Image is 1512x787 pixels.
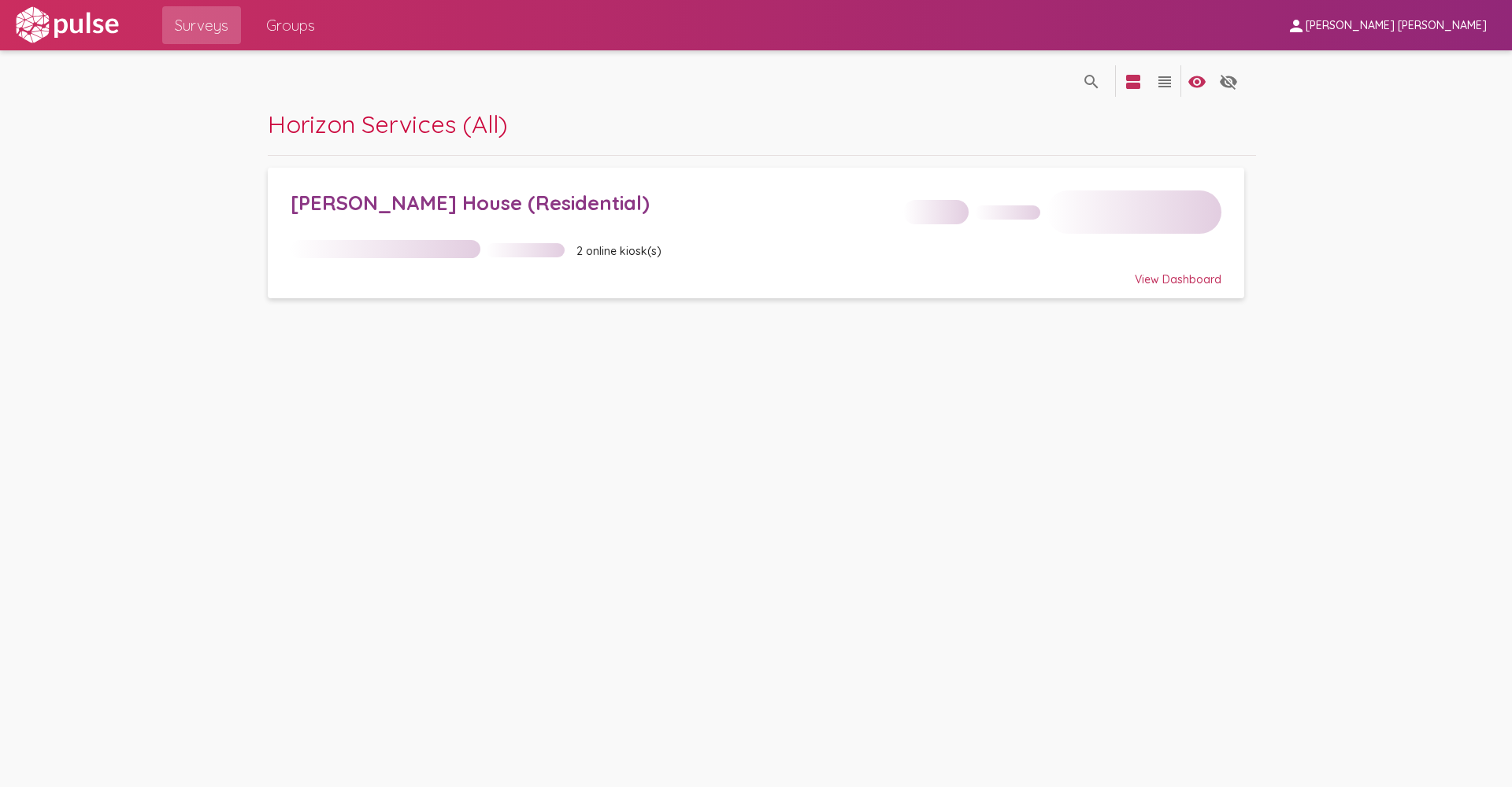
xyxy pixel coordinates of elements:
[268,168,1245,298] a: [PERSON_NAME] House (Residential)2 online kiosk(s)View Dashboard
[576,244,661,258] span: 2 online kiosk(s)
[175,11,228,39] span: Surveys
[254,6,328,44] a: Groups
[162,6,241,44] a: Surveys
[1181,65,1213,97] button: language
[1213,65,1244,97] button: language
[1287,17,1306,35] mat-icon: person
[1274,10,1499,39] button: [PERSON_NAME] [PERSON_NAME]
[291,258,1221,286] div: View Dashboard
[1124,72,1143,91] mat-icon: language
[266,11,315,39] span: Groups
[1219,72,1238,91] mat-icon: language
[291,190,891,215] div: [PERSON_NAME] House (Residential)
[1117,65,1149,97] button: language
[1188,72,1206,91] mat-icon: language
[268,109,508,139] span: Horizon Services (All)
[1149,65,1180,97] button: language
[1155,72,1174,91] mat-icon: language
[1306,19,1487,33] span: [PERSON_NAME] [PERSON_NAME]
[1082,72,1101,91] mat-icon: language
[1076,65,1107,97] button: language
[13,6,121,45] img: white-logo.svg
